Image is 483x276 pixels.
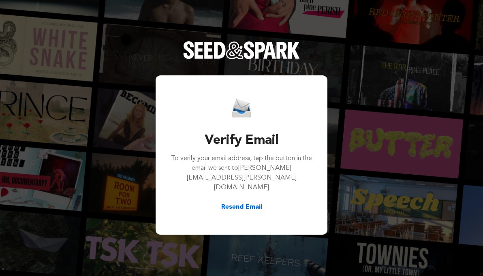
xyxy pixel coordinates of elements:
a: Seed&Spark Homepage [183,41,300,75]
img: Seed&Spark Logo [183,41,300,59]
span: [PERSON_NAME][EMAIL_ADDRESS][PERSON_NAME][DOMAIN_NAME] [187,165,297,191]
img: Seed&Spark Email Icon [232,98,251,118]
button: Resend Email [221,202,262,212]
h3: Verify Email [170,131,313,150]
p: To verify your email address, tap the button in the email we sent to [170,154,313,193]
